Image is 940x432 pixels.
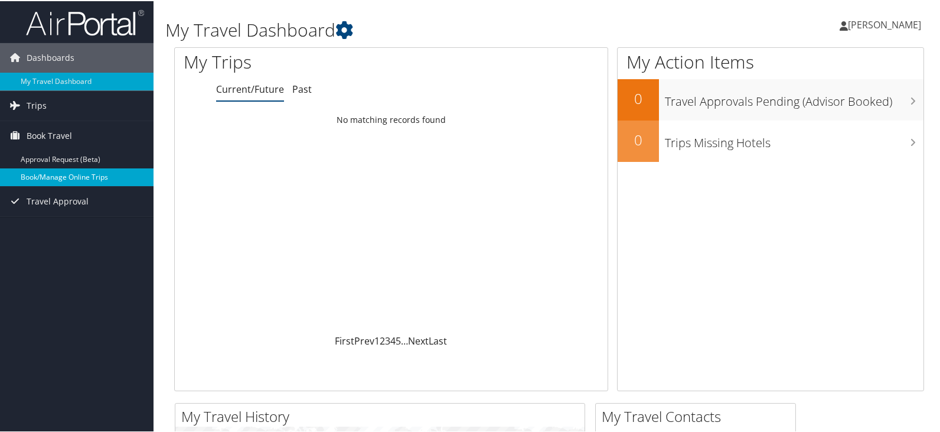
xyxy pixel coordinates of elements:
a: [PERSON_NAME] [840,6,933,41]
a: Next [408,333,429,346]
span: … [401,333,408,346]
a: 4 [390,333,396,346]
span: Book Travel [27,120,72,150]
a: Prev [354,333,374,346]
h1: My Trips [184,48,418,73]
a: 3 [385,333,390,346]
a: Past [292,82,312,95]
a: 5 [396,333,401,346]
a: 0Travel Approvals Pending (Advisor Booked) [618,78,923,119]
h3: Trips Missing Hotels [665,128,923,150]
img: airportal-logo.png [26,8,144,35]
a: First [335,333,354,346]
h1: My Travel Dashboard [165,17,677,41]
a: 2 [380,333,385,346]
h2: 0 [618,129,659,149]
h1: My Action Items [618,48,923,73]
h2: 0 [618,87,659,108]
a: Current/Future [216,82,284,95]
h3: Travel Approvals Pending (Advisor Booked) [665,86,923,109]
h2: My Travel Contacts [602,405,795,425]
span: Travel Approval [27,186,89,215]
a: 1 [374,333,380,346]
span: Dashboards [27,42,74,72]
span: Trips [27,90,47,119]
a: 0Trips Missing Hotels [618,119,923,161]
h2: My Travel History [181,405,585,425]
span: [PERSON_NAME] [848,17,921,30]
a: Last [429,333,447,346]
td: No matching records found [175,108,608,129]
